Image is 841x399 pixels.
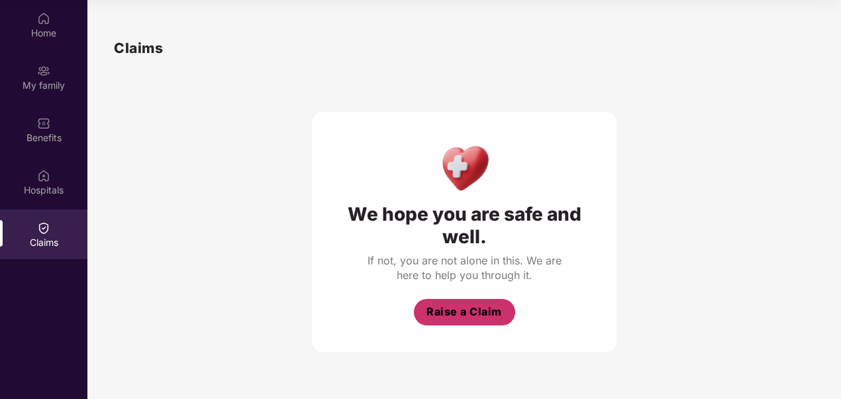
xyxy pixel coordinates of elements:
[365,253,564,282] div: If not, you are not alone in this. We are here to help you through it.
[37,221,50,235] img: svg+xml;base64,PHN2ZyBpZD0iQ2xhaW0iIHhtbG5zPSJodHRwOi8vd3d3LnczLm9yZy8yMDAwL3N2ZyIgd2lkdGg9IjIwIi...
[114,37,163,59] h1: Claims
[37,64,50,78] img: svg+xml;base64,PHN2ZyB3aWR0aD0iMjAiIGhlaWdodD0iMjAiIHZpZXdCb3g9IjAgMCAyMCAyMCIgZmlsbD0ibm9uZSIgeG...
[37,12,50,25] img: svg+xml;base64,PHN2ZyBpZD0iSG9tZSIgeG1sbnM9Imh0dHA6Ly93d3cudzMub3JnLzIwMDAvc3ZnIiB3aWR0aD0iMjAiIG...
[338,203,590,248] div: We hope you are safe and well.
[436,139,493,196] img: Health Care
[37,169,50,182] img: svg+xml;base64,PHN2ZyBpZD0iSG9zcGl0YWxzIiB4bWxucz0iaHR0cDovL3d3dy53My5vcmcvMjAwMC9zdmciIHdpZHRoPS...
[426,304,502,320] span: Raise a Claim
[37,117,50,130] img: svg+xml;base64,PHN2ZyBpZD0iQmVuZWZpdHMiIHhtbG5zPSJodHRwOi8vd3d3LnczLm9yZy8yMDAwL3N2ZyIgd2lkdGg9Ij...
[414,299,515,325] button: Raise a Claim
